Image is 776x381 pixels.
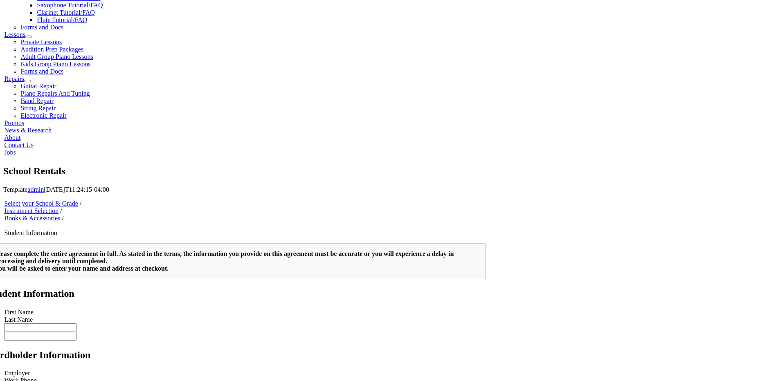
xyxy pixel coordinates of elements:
span: [DATE]T11:24:15-04:00 [44,186,109,193]
a: Page 1 [3,12,495,78]
button: Document Outline [40,3,90,12]
a: News & Research [4,127,52,134]
li: First Name [4,309,486,316]
button: Open submenu of Lessons [25,36,32,38]
a: Flute Tutorial/FAQ [37,16,87,23]
span: Document Outline [43,4,87,11]
a: Guitar Repair [20,83,56,90]
a: Electronic Repair [20,112,66,119]
span: Template [3,186,27,193]
a: Clarinet Tutorial/FAQ [37,9,95,16]
a: Jobs [4,149,16,156]
li: Student Information [4,229,486,237]
span: Thumbnails [7,4,35,11]
button: Open submenu of Repairs [24,80,31,82]
a: Kids Group Piano Lessons [20,61,90,67]
a: Repairs [4,75,24,82]
a: Saxophone Tutorial/FAQ [37,2,103,9]
a: Select your School & Grade [4,200,78,207]
a: Contact Us [4,141,34,148]
a: Private Lessons [20,38,62,45]
section: Page Title Bar [3,164,773,178]
a: Lessons [4,31,25,38]
span: / [62,215,63,222]
a: About [4,134,20,141]
button: Thumbnails [3,3,38,12]
li: Employer [4,370,486,377]
a: admin [27,186,44,193]
a: String Repair [20,105,56,112]
a: Piano Repairs And Tuning [20,90,90,97]
span: / [60,207,62,214]
h1: School Rentals [3,164,773,178]
a: Instrument Selection [4,207,58,214]
a: Band Repair [20,97,53,104]
a: Forms and Docs [20,24,63,31]
a: Forms and Docs [20,68,63,75]
a: Audition Prep Packages [20,46,83,53]
li: Last Name [4,316,486,323]
a: Page 2 [3,78,495,145]
a: Adult Group Piano Lessons [20,53,93,60]
button: Attachments [92,3,128,12]
span: Attachments [95,4,125,11]
a: Books & Accessories [4,215,60,222]
span: / [80,200,81,207]
a: Promos [4,119,24,126]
